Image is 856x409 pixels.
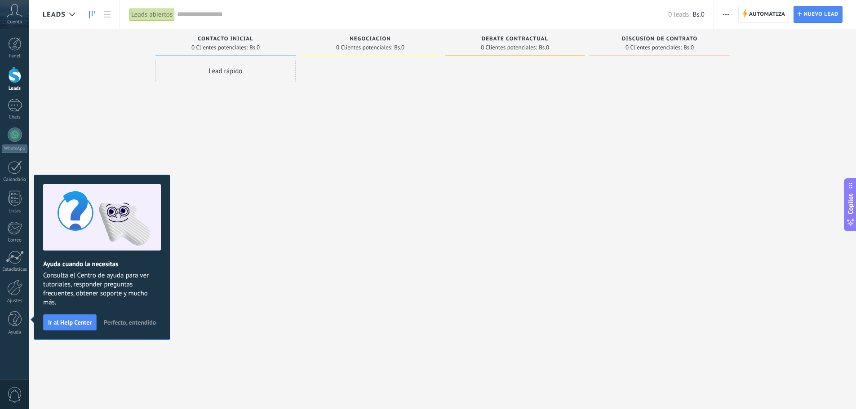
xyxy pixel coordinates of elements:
div: Panel [2,53,28,59]
div: Debate contractual [449,36,581,44]
a: Leads [84,6,100,23]
div: Leads abiertos [129,8,175,21]
span: Cuenta [7,19,22,25]
div: Discusión de contrato [594,36,725,44]
span: Contacto inicial [198,36,253,42]
div: Leads [2,86,28,92]
span: 0 Clientes potenciales: [191,45,248,50]
span: Leads [43,10,66,19]
span: Ir al Help Center [48,319,92,325]
span: Consulta el Centro de ayuda para ver tutoriales, responder preguntas frecuentes, obtener soporte ... [43,271,161,307]
span: Debate contractual [482,36,548,42]
span: Automatiza [749,6,785,22]
span: Bs.0 [692,10,704,19]
span: Bs.0 [539,45,549,50]
span: Nuevo lead [803,6,838,22]
a: Lista [100,6,115,23]
span: 0 Clientes potenciales: [336,45,392,50]
div: Estadísticas [2,267,28,273]
span: Bs.0 [394,45,404,50]
span: Bs.0 [249,45,260,50]
span: 0 leads: [668,10,690,19]
span: 0 Clientes potenciales: [625,45,682,50]
div: Listas [2,208,28,214]
span: 0 Clientes potenciales: [481,45,537,50]
button: Ir al Help Center [43,314,97,330]
button: Más [719,6,732,23]
span: Perfecto, entendido [104,319,156,325]
span: Negociación [350,36,391,42]
a: Nuevo lead [794,6,843,23]
h2: Ayuda cuando la necesitas [43,260,161,268]
div: Negociación [305,36,436,44]
div: Ajustes [2,298,28,304]
div: Lead rápido [155,60,296,82]
span: Discusión de contrato [622,36,697,42]
span: Copilot [846,194,855,214]
div: WhatsApp [2,145,27,153]
div: Contacto inicial [160,36,291,44]
div: Correo [2,237,28,243]
a: Automatiza [738,6,789,23]
span: Bs.0 [683,45,694,50]
div: Chats [2,114,28,120]
button: Perfecto, entendido [100,316,160,329]
div: Calendario [2,177,28,183]
div: Ayuda [2,330,28,335]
